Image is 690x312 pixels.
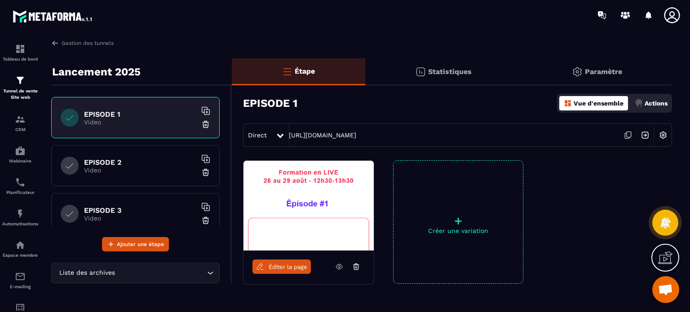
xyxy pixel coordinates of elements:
[51,39,114,47] a: Gestion des tunnels
[15,240,26,250] img: automations
[2,88,38,101] p: Tunnel de vente Site web
[102,237,169,251] button: Ajouter une étape
[2,170,38,202] a: schedulerschedulerPlanificateur
[15,208,26,219] img: automations
[15,44,26,54] img: formation
[15,75,26,86] img: formation
[84,206,196,215] h6: EPISODE 3
[572,66,583,77] img: setting-gr.5f69749f.svg
[269,264,307,270] span: Éditer la page
[2,233,38,264] a: automationsautomationsEspace membre
[51,39,59,47] img: arrow
[84,158,196,167] h6: EPISODE 2
[2,284,38,289] p: E-mailing
[2,139,38,170] a: automationsautomationsWebinaire
[394,227,523,234] p: Créer une variation
[13,8,93,24] img: logo
[117,240,164,249] span: Ajouter une étape
[282,66,292,77] img: bars-o.4a397970.svg
[2,253,38,258] p: Espace membre
[2,264,38,296] a: emailemailE-mailing
[15,177,26,188] img: scheduler
[655,127,672,144] img: setting-w.858f3a88.svg
[2,68,38,107] a: formationformationTunnel de vente Site web
[637,127,654,144] img: arrow-next.bcc2205e.svg
[645,100,668,107] p: Actions
[201,216,210,225] img: trash
[15,114,26,125] img: formation
[2,202,38,233] a: automationsautomationsAutomatisations
[295,67,315,75] p: Étape
[2,37,38,68] a: formationformationTableau de bord
[2,158,38,163] p: Webinaire
[635,99,643,107] img: actions.d6e523a2.png
[574,100,624,107] p: Vue d'ensemble
[15,145,26,156] img: automations
[585,67,622,76] p: Paramètre
[428,67,472,76] p: Statistiques
[201,168,210,177] img: trash
[2,127,38,132] p: CRM
[564,99,572,107] img: dashboard-orange.40269519.svg
[2,221,38,226] p: Automatisations
[2,107,38,139] a: formationformationCRM
[117,268,205,278] input: Search for option
[84,215,196,222] p: Video
[57,268,117,278] span: Liste des archives
[289,132,356,139] a: [URL][DOMAIN_NAME]
[243,161,374,250] img: image
[415,66,426,77] img: stats.20deebd0.svg
[243,97,297,110] h3: EPISODE 1
[394,215,523,227] p: +
[84,119,196,126] p: Video
[248,132,267,139] span: Direct
[84,110,196,119] h6: EPISODE 1
[52,63,141,81] p: Lancement 2025
[15,271,26,282] img: email
[2,57,38,62] p: Tableau de bord
[84,167,196,174] p: Video
[51,263,220,283] div: Search for option
[2,190,38,195] p: Planificateur
[252,259,311,274] a: Éditer la page
[201,120,210,129] img: trash
[652,276,679,303] div: Ouvrir le chat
